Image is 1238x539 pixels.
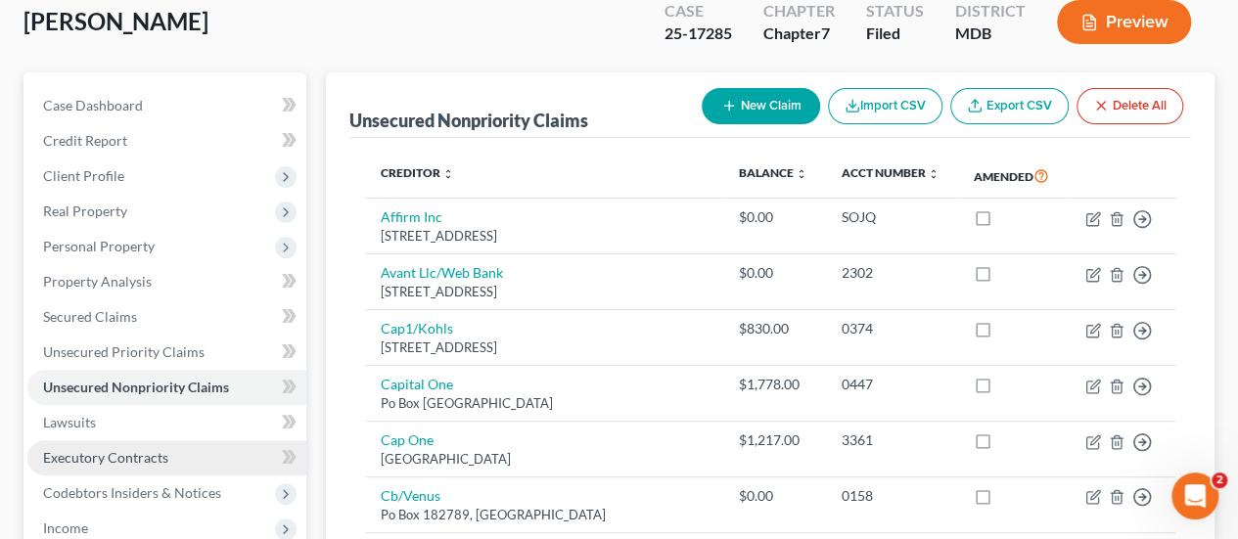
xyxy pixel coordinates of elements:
div: [STREET_ADDRESS] [381,227,708,246]
a: Unsecured Priority Claims [27,335,306,370]
span: Real Property [43,202,127,219]
a: Acct Number unfold_more [841,165,939,180]
a: Secured Claims [27,299,306,335]
a: Affirm Inc [381,208,442,225]
div: 3361 [841,430,941,450]
a: Executory Contracts [27,440,306,475]
a: Capital One [381,376,453,392]
a: Case Dashboard [27,88,306,123]
div: 0447 [841,375,941,394]
span: [PERSON_NAME] [23,7,208,35]
a: Cap1/Kohls [381,320,453,337]
a: Property Analysis [27,264,306,299]
div: Unsecured Nonpriority Claims [349,109,588,132]
i: unfold_more [927,168,939,180]
span: 7 [821,23,830,42]
div: 0374 [841,319,941,338]
div: $0.00 [739,486,809,506]
span: Client Profile [43,167,124,184]
a: Lawsuits [27,405,306,440]
div: MDB [955,22,1026,45]
div: $0.00 [739,207,809,227]
a: Unsecured Nonpriority Claims [27,370,306,405]
a: Avant Llc/Web Bank [381,264,503,281]
a: Export CSV [950,88,1069,124]
span: Lawsuits [43,414,96,430]
div: 25-17285 [665,22,732,45]
div: $1,217.00 [739,430,809,450]
div: [STREET_ADDRESS] [381,283,708,301]
a: Credit Report [27,123,306,158]
span: Unsecured Nonpriority Claims [43,379,229,395]
div: 0158 [841,486,941,506]
i: unfold_more [796,168,807,180]
button: New Claim [702,88,820,124]
a: Balance unfold_more [739,165,807,180]
div: $1,778.00 [739,375,809,394]
span: Property Analysis [43,273,152,290]
div: Filed [866,22,924,45]
div: $830.00 [739,319,809,338]
span: Secured Claims [43,308,137,325]
button: Import CSV [828,88,942,124]
button: Delete All [1077,88,1183,124]
div: [STREET_ADDRESS] [381,338,708,357]
a: Cb/Venus [381,487,440,504]
a: Cap One [381,431,434,448]
div: Po Box 182789, [GEOGRAPHIC_DATA] [381,506,708,524]
span: Credit Report [43,132,127,149]
div: SOJQ [841,207,941,227]
a: Creditor unfold_more [381,165,454,180]
iframe: Intercom live chat [1171,472,1218,519]
span: 2 [1212,472,1227,488]
span: Personal Property [43,238,155,254]
div: [GEOGRAPHIC_DATA] [381,450,708,469]
span: Unsecured Priority Claims [43,343,205,360]
div: 2302 [841,263,941,283]
span: Codebtors Insiders & Notices [43,484,221,501]
div: Chapter [763,22,835,45]
th: Amended [958,154,1068,199]
i: unfold_more [442,168,454,180]
span: Executory Contracts [43,449,168,466]
div: $0.00 [739,263,809,283]
span: Case Dashboard [43,97,143,113]
div: Po Box [GEOGRAPHIC_DATA] [381,394,708,413]
span: Income [43,519,88,536]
